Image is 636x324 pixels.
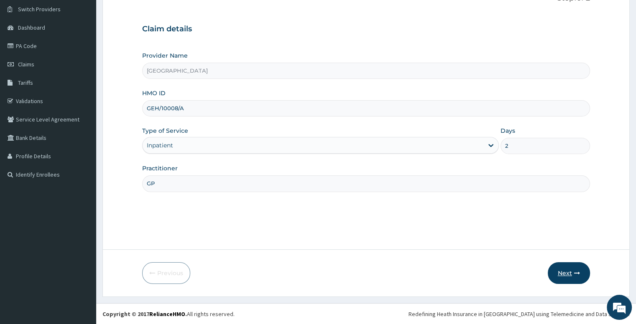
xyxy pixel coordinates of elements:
[149,310,185,318] a: RelianceHMO
[43,47,140,58] div: Chat with us now
[142,51,188,60] label: Provider Name
[142,89,166,97] label: HMO ID
[409,310,630,318] div: Redefining Heath Insurance in [GEOGRAPHIC_DATA] using Telemedicine and Data Science!
[142,262,190,284] button: Previous
[142,164,178,172] label: Practitioner
[137,4,157,24] div: Minimize live chat window
[102,310,187,318] strong: Copyright © 2017 .
[4,228,159,257] textarea: Type your message and hit 'Enter'
[142,25,590,34] h3: Claim details
[18,24,45,31] span: Dashboard
[501,127,515,135] label: Days
[15,42,34,63] img: d_794563401_company_1708531726252_794563401
[147,141,173,149] div: Inpatient
[49,105,115,190] span: We're online!
[548,262,590,284] button: Next
[142,175,590,192] input: Enter Name
[18,5,61,13] span: Switch Providers
[142,127,188,135] label: Type of Service
[18,79,33,86] span: Tariffs
[18,61,34,68] span: Claims
[142,100,590,116] input: Enter HMO ID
